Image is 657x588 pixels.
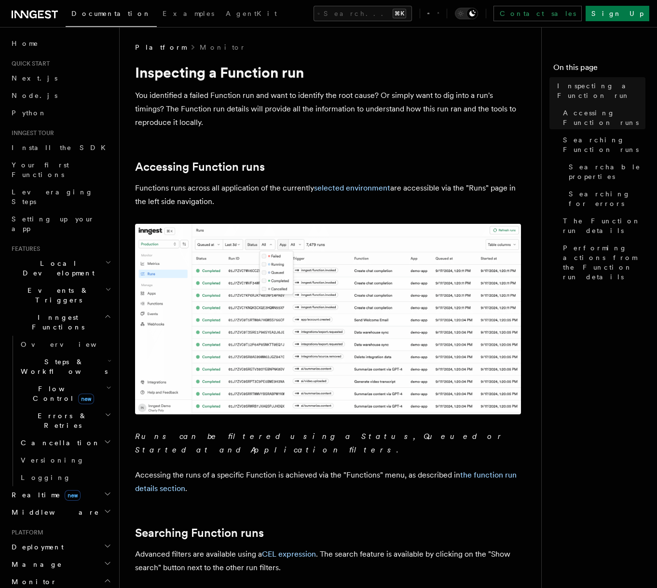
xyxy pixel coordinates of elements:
[8,245,40,253] span: Features
[21,474,71,481] span: Logging
[8,183,113,210] a: Leveraging Steps
[135,526,264,540] a: Searching Function runs
[8,210,113,237] a: Setting up your app
[12,92,57,99] span: Node.js
[17,411,105,430] span: Errors & Retries
[262,549,316,559] a: CEL expression
[17,357,108,376] span: Steps & Workflows
[226,10,277,17] span: AgentKit
[8,35,113,52] a: Home
[8,490,81,500] span: Realtime
[563,108,645,127] span: Accessing Function runs
[8,87,113,104] a: Node.js
[135,64,521,81] h1: Inspecting a Function run
[12,161,69,178] span: Your first Functions
[163,10,214,17] span: Examples
[200,42,246,52] a: Monitor
[553,77,645,104] a: Inspecting a Function run
[559,131,645,158] a: Searching Function runs
[78,394,94,404] span: new
[314,6,412,21] button: Search...⌘K
[8,69,113,87] a: Next.js
[569,189,645,208] span: Searching for errors
[12,39,39,48] span: Home
[314,183,390,192] a: selected environment
[8,542,64,552] span: Deployment
[17,451,113,469] a: Versioning
[565,185,645,212] a: Searching for errors
[8,255,113,282] button: Local Development
[8,286,105,305] span: Events & Triggers
[66,3,157,27] a: Documentation
[559,212,645,239] a: The Function run details
[135,432,505,454] em: Runs can be filtered using a Status, Queued or Started at and Application filters.
[135,547,521,574] p: Advanced filters are available using a . The search feature is available by clicking on the "Show...
[8,60,50,68] span: Quick start
[8,313,104,332] span: Inngest Functions
[135,470,517,493] a: the function run details section
[71,10,151,17] span: Documentation
[17,434,113,451] button: Cancellation
[12,144,111,151] span: Install the SDK
[8,156,113,183] a: Your first Functions
[8,259,105,278] span: Local Development
[12,74,57,82] span: Next.js
[569,162,645,181] span: Searchable properties
[21,341,120,348] span: Overview
[17,438,100,448] span: Cancellation
[8,507,99,517] span: Middleware
[8,486,113,504] button: Realtimenew
[8,282,113,309] button: Events & Triggers
[17,384,106,403] span: Flow Control
[586,6,649,21] a: Sign Up
[12,215,95,232] span: Setting up your app
[8,504,113,521] button: Middleware
[220,3,283,26] a: AgentKit
[8,538,113,556] button: Deployment
[559,104,645,131] a: Accessing Function runs
[17,469,113,486] a: Logging
[559,239,645,286] a: Performing actions from the Function run details
[17,380,113,407] button: Flow Controlnew
[8,560,62,569] span: Manage
[135,160,265,174] a: Accessing Function runs
[8,556,113,573] button: Manage
[557,81,645,100] span: Inspecting a Function run
[135,42,186,52] span: Platform
[8,336,113,486] div: Inngest Functions
[8,529,43,536] span: Platform
[17,336,113,353] a: Overview
[12,188,93,205] span: Leveraging Steps
[17,407,113,434] button: Errors & Retries
[563,216,645,235] span: The Function run details
[157,3,220,26] a: Examples
[8,104,113,122] a: Python
[8,309,113,336] button: Inngest Functions
[393,9,406,18] kbd: ⌘K
[565,158,645,185] a: Searchable properties
[553,62,645,77] h4: On this page
[8,577,57,587] span: Monitor
[135,224,521,414] img: The "Handle failed payments" Function runs list features a run in a failing state.
[135,468,521,495] p: Accessing the runs of a specific Function is achieved via the "Functions" menu, as described in .
[135,181,521,208] p: Functions runs across all application of the currently are accessible via the "Runs" page in the ...
[455,8,478,19] button: Toggle dark mode
[135,89,521,129] p: You identified a failed Function run and want to identify the root cause? Or simply want to dig i...
[563,135,645,154] span: Searching Function runs
[8,139,113,156] a: Install the SDK
[17,353,113,380] button: Steps & Workflows
[493,6,582,21] a: Contact sales
[563,243,645,282] span: Performing actions from the Function run details
[21,456,84,464] span: Versioning
[12,109,47,117] span: Python
[8,129,54,137] span: Inngest tour
[65,490,81,501] span: new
